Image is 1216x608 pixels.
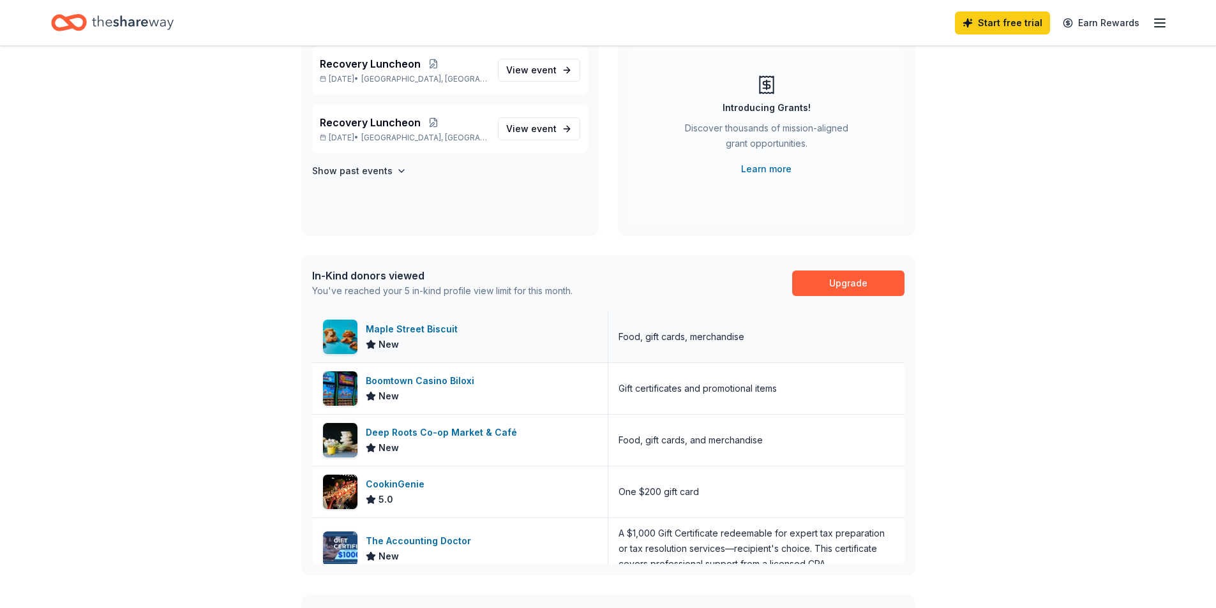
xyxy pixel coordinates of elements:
img: Image for Deep Roots Co-op Market & Café [323,423,357,457]
span: View [506,63,557,78]
a: Earn Rewards [1055,11,1147,34]
span: [GEOGRAPHIC_DATA], [GEOGRAPHIC_DATA] [361,74,487,84]
span: event [531,64,557,75]
div: Introducing Grants! [723,100,811,115]
a: Learn more [741,161,792,177]
p: [DATE] • [320,133,488,143]
a: View event [498,59,580,82]
span: Recovery Luncheon [320,56,421,71]
div: One $200 gift card [619,484,699,500]
span: 5.0 [379,492,393,507]
div: Deep Roots Co-op Market & Café [366,425,522,440]
a: View event [498,117,580,140]
span: New [379,549,399,564]
div: The Accounting Doctor [366,533,476,549]
span: New [379,440,399,456]
button: Show past events [312,163,407,179]
span: Recovery Luncheon [320,115,421,130]
div: Boomtown Casino Biloxi [366,373,479,389]
a: Upgrade [792,271,904,296]
h4: Show past events [312,163,393,179]
p: [DATE] • [320,74,488,84]
img: Image for CookinGenie [323,475,357,509]
img: Image for Maple Street Biscuit [323,320,357,354]
a: Home [51,8,174,38]
div: Gift certificates and promotional items [619,381,777,396]
div: Food, gift cards, and merchandise [619,433,763,448]
div: You've reached your 5 in-kind profile view limit for this month. [312,283,573,299]
div: Maple Street Biscuit [366,322,463,337]
div: CookinGenie [366,477,430,492]
div: Discover thousands of mission-aligned grant opportunities. [680,121,853,156]
span: View [506,121,557,137]
div: A $1,000 Gift Certificate redeemable for expert tax preparation or tax resolution services—recipi... [619,526,894,572]
img: Image for The Accounting Doctor [323,531,357,566]
span: New [379,337,399,352]
span: New [379,389,399,404]
span: [GEOGRAPHIC_DATA], [GEOGRAPHIC_DATA] [361,133,487,143]
a: Start free trial [955,11,1050,34]
div: In-Kind donors viewed [312,268,573,283]
div: Food, gift cards, merchandise [619,329,744,345]
span: event [531,123,557,134]
img: Image for Boomtown Casino Biloxi [323,371,357,406]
